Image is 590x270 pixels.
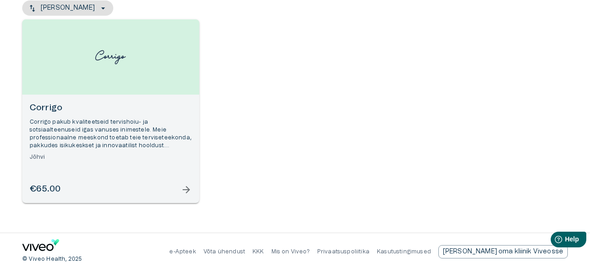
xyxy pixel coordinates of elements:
[30,153,192,161] h6: Jõhvi
[30,183,61,196] h6: €65.00
[203,248,245,256] p: Võta ühendust
[252,249,264,254] a: KKK
[181,184,192,195] span: arrow_forward
[438,245,568,258] div: [PERSON_NAME] oma kliinik Viveosse
[41,3,95,13] p: [PERSON_NAME]
[30,118,192,150] p: Corrigo pakub kvaliteetseid tervishoiu- ja sotsiaalteenuseid igas vanuses inimestele. Meie profes...
[22,19,199,203] a: Open selected supplier available booking dates
[169,249,196,254] a: e-Apteek
[22,239,59,254] a: Navigate to home page
[377,249,431,254] a: Kasutustingimused
[317,249,369,254] a: Privaatsuspoliitika
[443,247,563,257] p: [PERSON_NAME] oma kliinik Viveosse
[92,42,129,72] img: Corrigo logo
[271,248,310,256] p: Mis on Viveo?
[518,228,590,254] iframe: Help widget launcher
[438,245,568,258] a: Send email to partnership request to viveo
[22,0,113,16] button: [PERSON_NAME]
[30,102,192,114] h6: Corrigo
[22,255,82,263] p: © Viveo Health, 2025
